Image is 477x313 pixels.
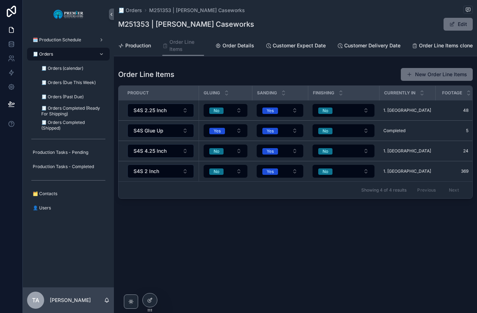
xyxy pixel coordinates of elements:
[118,19,254,29] h1: M251353 | [PERSON_NAME] Caseworks
[383,128,431,134] a: Completed
[384,90,415,96] span: Currently In
[41,94,84,100] span: 🧾 Orders (Past Due)
[33,37,81,43] span: 🗓️ Production Schedule
[53,9,84,20] img: App logo
[440,125,471,136] a: 5
[442,128,468,134] span: 5
[118,7,142,14] a: 🧾 Orders
[257,145,303,157] button: Select Button
[127,144,194,158] a: Select Button
[23,28,114,224] div: scrollable content
[440,105,471,116] a: 48
[204,124,248,137] button: Select Button
[257,90,277,96] span: Sanding
[323,168,328,175] div: No
[127,124,194,137] button: Select Button
[337,39,400,53] a: Customer Delivery Date
[442,148,468,154] span: 24
[27,202,110,214] a: 👤 Users
[419,42,473,49] span: Order Line Items clone
[214,168,219,175] div: No
[33,191,57,197] span: 🗂️ Contacts
[313,145,374,157] button: Select Button
[27,48,110,61] a: 🧾 Orders
[383,168,431,174] a: 1. [GEOGRAPHIC_DATA]
[313,124,374,137] button: Select Button
[118,39,151,53] a: Production
[41,120,103,131] span: 🧾 Orders Completed (Shipped)
[440,145,471,157] a: 24
[203,165,248,178] a: Select Button
[312,144,375,158] a: Select Button
[267,128,274,134] div: Yes
[33,51,53,57] span: 🧾 Orders
[313,90,334,96] span: Finishing
[133,107,167,114] span: S4S 2.25 Inch
[127,103,194,118] a: Select Button
[204,165,248,178] button: Select Button
[33,164,94,169] span: Production Tasks - Completed
[203,144,248,158] a: Select Button
[442,168,468,174] span: 369
[127,165,194,178] button: Select Button
[313,165,374,178] button: Select Button
[36,119,110,132] a: 🧾 Orders Completed (Shipped)
[33,150,88,155] span: Production Tasks - Pending
[50,297,91,304] p: [PERSON_NAME]
[36,105,110,118] a: 🧾 Orders Completed (Ready For Shipping)
[27,160,110,173] a: Production Tasks - Completed
[149,7,245,14] a: M251353 | [PERSON_NAME] Caseworks
[36,76,110,89] a: 🧾 Orders (Due This Week)
[267,108,274,114] div: Yes
[214,148,219,155] div: No
[257,124,303,137] button: Select Button
[442,108,468,113] span: 48
[267,168,274,175] div: Yes
[361,187,407,193] span: Showing 4 of 4 results
[127,104,194,117] button: Select Button
[203,124,248,137] a: Select Button
[401,68,473,81] button: New Order Line Items
[383,148,431,154] a: 1. [GEOGRAPHIC_DATA]
[313,104,374,117] button: Select Button
[204,145,248,157] button: Select Button
[383,108,431,113] a: 1. [GEOGRAPHIC_DATA]
[33,205,51,211] span: 👤 Users
[203,104,248,117] a: Select Button
[257,104,303,117] button: Select Button
[127,124,194,138] a: Select Button
[267,148,274,155] div: Yes
[204,104,248,117] button: Select Button
[169,38,204,53] span: Order Line Items
[118,69,174,79] h1: Order Line Items
[312,165,375,178] a: Select Button
[204,90,220,96] span: Gluing
[41,80,96,85] span: 🧾 Orders (Due This Week)
[323,108,328,114] div: No
[412,39,473,53] a: Order Line Items clone
[442,90,462,96] span: Footage
[256,104,304,117] a: Select Button
[256,165,304,178] a: Select Button
[133,127,163,134] span: S4S Glue Up
[256,124,304,137] a: Select Button
[222,42,254,49] span: Order Details
[27,187,110,200] a: 🗂️ Contacts
[214,108,219,114] div: No
[440,166,471,177] a: 369
[125,42,151,49] span: Production
[133,168,159,175] span: S4S 2 Inch
[41,105,103,117] span: 🧾 Orders Completed (Ready For Shipping)
[27,146,110,159] a: Production Tasks - Pending
[344,42,400,49] span: Customer Delivery Date
[32,296,39,304] span: TA
[312,104,375,117] a: Select Button
[266,39,326,53] a: Customer Expect Date
[127,90,149,96] span: Product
